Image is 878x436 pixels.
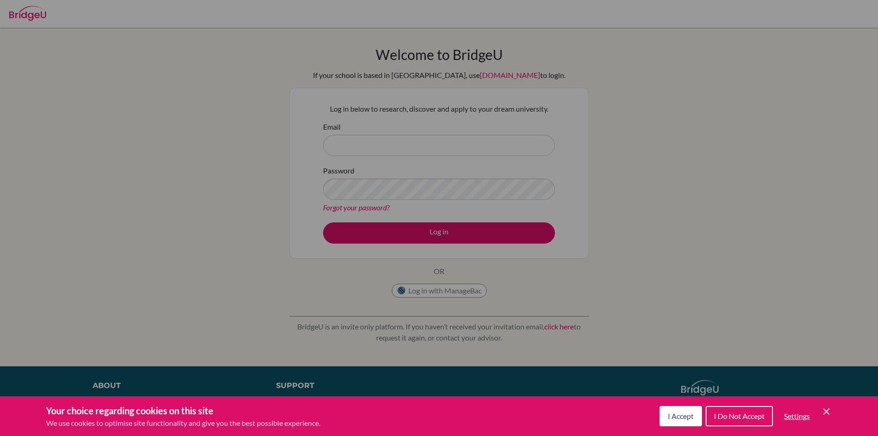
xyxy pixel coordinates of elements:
span: Settings [784,412,810,420]
button: Settings [777,407,817,425]
span: I Do Not Accept [714,412,765,420]
h3: Your choice regarding cookies on this site [46,404,320,418]
button: I Do Not Accept [706,406,773,426]
button: Save and close [821,406,832,417]
p: We use cookies to optimise site functionality and give you the best possible experience. [46,418,320,429]
span: I Accept [668,412,694,420]
button: I Accept [660,406,702,426]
